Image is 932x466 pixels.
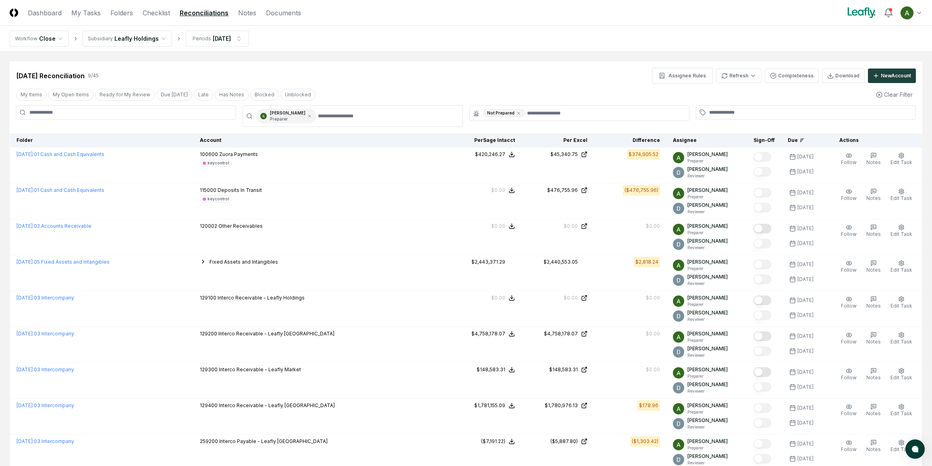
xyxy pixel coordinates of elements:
[17,331,74,337] a: [DATE]:03 Intercompany
[270,110,305,122] div: [PERSON_NAME]
[797,347,814,355] div: [DATE]
[865,330,882,347] button: Notes
[687,273,728,281] p: [PERSON_NAME]
[200,402,218,408] span: 129400
[841,159,857,165] span: Follow
[475,151,505,158] div: $420,246.27
[652,68,713,84] button: Assignee Rules
[889,294,914,311] button: Edit Task
[10,31,249,47] nav: breadcrumb
[528,187,587,194] a: $476,755.96
[673,418,684,429] img: ACg8ocLeIi4Jlns6Fsr4lO0wQ1XJrFQvF4yUjbLrd1AsCAOmrfa1KQ=s96-c
[753,188,771,198] button: Mark complete
[687,417,728,424] p: [PERSON_NAME]
[687,316,728,322] p: Reviewer
[477,366,515,373] button: $148,583.31
[17,259,34,265] span: [DATE] :
[753,203,771,212] button: Mark complete
[544,258,578,266] div: $2,440,553.05
[270,116,305,122] p: Preparer
[687,187,728,194] p: [PERSON_NAME]
[866,195,881,201] span: Notes
[544,330,578,337] div: $4,758,178.07
[753,331,771,341] button: Mark complete
[881,72,911,79] div: New Account
[797,189,814,196] div: [DATE]
[528,294,587,302] a: $0.00
[866,374,881,381] span: Notes
[200,295,216,301] span: 129100
[186,31,249,47] button: Periods[DATE]
[17,259,110,265] a: [DATE]:05 Fixed Assets and Intangibles
[865,366,882,383] button: Notes
[200,331,217,337] span: 129200
[753,295,771,305] button: Mark complete
[753,382,771,392] button: Mark complete
[753,367,771,377] button: Mark complete
[889,402,914,419] button: Edit Task
[753,167,771,177] button: Mark complete
[200,438,218,444] span: 259200
[889,223,914,239] button: Edit Task
[866,303,881,309] span: Notes
[673,152,684,163] img: ACg8ocKKg2129bkBZaX4SAoUQtxLaQ4j-f2PQjMuak4pDCyzCI-IvA=s96-c
[528,438,587,445] a: ($5,887.80)
[218,187,262,193] span: Deposits In Transit
[143,8,170,18] a: Checklist
[687,209,728,215] p: Reviewer
[865,402,882,419] button: Notes
[868,69,916,83] button: NewAccount
[890,195,912,201] span: Edit Task
[687,245,728,251] p: Reviewer
[17,438,34,444] span: [DATE] :
[846,6,877,19] img: Leafly logo
[210,258,278,266] button: Fixed Assets and Intangibles
[208,160,229,166] div: keycontrol
[841,303,857,309] span: Follow
[474,402,505,409] div: $1,781,155.09
[753,439,771,449] button: Mark complete
[545,402,578,409] div: $1,780,976.13
[673,188,684,199] img: ACg8ocKKg2129bkBZaX4SAoUQtxLaQ4j-f2PQjMuak4pDCyzCI-IvA=s96-c
[528,402,587,409] a: $1,780,976.13
[687,445,728,451] p: Preparer
[491,223,505,230] div: $0.00
[753,346,771,356] button: Mark complete
[797,404,814,412] div: [DATE]
[646,294,660,302] div: $0.00
[549,366,578,373] div: $148,583.31
[687,381,728,388] p: [PERSON_NAME]
[873,87,916,102] button: Clear Filter
[687,223,728,230] p: [PERSON_NAME]
[687,460,728,466] p: Reviewer
[797,297,814,304] div: [DATE]
[71,8,101,18] a: My Tasks
[483,109,525,117] div: Not Prepared
[673,260,684,271] img: ACg8ocKKg2129bkBZaX4SAoUQtxLaQ4j-f2PQjMuak4pDCyzCI-IvA=s96-c
[17,402,74,408] a: [DATE]:03 Intercompany
[687,237,728,245] p: [PERSON_NAME]
[528,151,587,158] a: $45,340.75
[481,438,505,445] div: ($7,191.22)
[866,231,881,237] span: Notes
[889,151,914,168] button: Edit Task
[528,366,587,373] a: $148,583.31
[481,438,515,445] button: ($7,191.22)
[890,446,912,452] span: Edit Task
[521,133,594,148] th: Per Excel
[687,202,728,209] p: [PERSON_NAME]
[17,402,34,408] span: [DATE] :
[17,366,74,372] a: [DATE]:03 Intercompany
[687,438,728,445] p: [PERSON_NAME]
[866,446,881,452] span: Notes
[16,71,85,81] div: [DATE] Reconciliation
[547,187,578,194] div: $476,755.96
[841,195,857,201] span: Follow
[95,89,155,101] button: Ready for My Review
[218,223,263,229] span: Other Receivables
[213,34,231,43] div: [DATE]
[687,166,728,173] p: [PERSON_NAME]
[797,419,814,426] div: [DATE]
[673,331,684,343] img: ACg8ocKKg2129bkBZaX4SAoUQtxLaQ4j-f2PQjMuak4pDCyzCI-IvA=s96-c
[180,8,228,18] a: Reconciliations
